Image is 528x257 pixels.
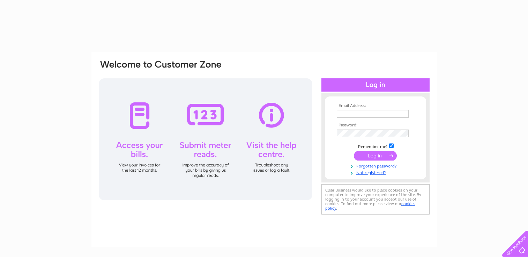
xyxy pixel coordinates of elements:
div: Clear Business would like to place cookies on your computer to improve your experience of the sit... [321,184,430,215]
td: Remember me? [335,142,416,149]
th: Password: [335,123,416,128]
th: Email Address: [335,103,416,108]
a: cookies policy [325,201,415,211]
input: Submit [354,151,397,161]
a: Not registered? [337,169,416,176]
a: Forgotten password? [337,162,416,169]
